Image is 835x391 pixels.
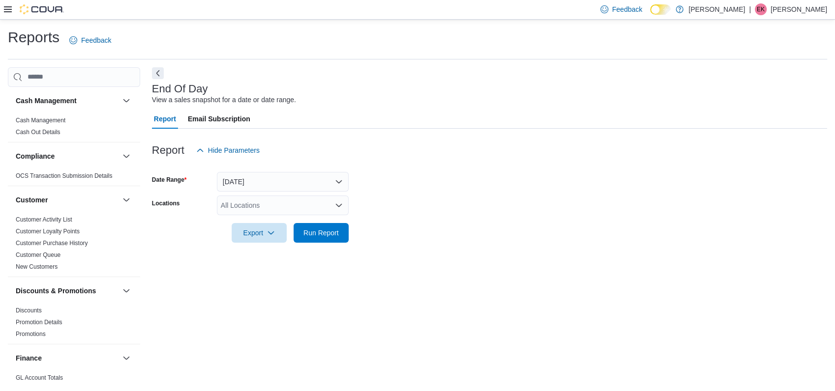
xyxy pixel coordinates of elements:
[81,35,111,45] span: Feedback
[120,95,132,107] button: Cash Management
[16,96,77,106] h3: Cash Management
[755,3,767,15] div: Emily Korody
[152,176,187,184] label: Date Range
[16,240,88,247] a: Customer Purchase History
[16,307,42,314] span: Discounts
[335,201,343,209] button: Open list of options
[16,374,63,381] a: GL Account Totals
[771,3,827,15] p: [PERSON_NAME]
[16,117,65,124] a: Cash Management
[688,3,745,15] p: [PERSON_NAME]
[8,28,60,47] h1: Reports
[16,216,72,223] a: Customer Activity List
[16,263,58,271] span: New Customers
[16,330,46,338] span: Promotions
[16,251,60,258] a: Customer Queue
[16,353,119,363] button: Finance
[152,95,296,105] div: View a sales snapshot for a date or date range.
[120,150,132,162] button: Compliance
[152,144,184,156] h3: Report
[152,199,180,207] label: Locations
[650,4,671,15] input: Dark Mode
[16,129,60,136] a: Cash Out Details
[217,172,349,192] button: [DATE]
[16,195,119,205] button: Customer
[16,216,72,223] span: Customer Activity List
[16,172,113,180] span: OCS Transaction Submission Details
[208,145,260,155] span: Hide Parameters
[8,114,140,142] div: Cash Management
[16,251,60,259] span: Customer Queue
[16,151,55,161] h3: Compliance
[152,83,208,95] h3: End Of Day
[612,4,642,14] span: Feedback
[120,352,132,364] button: Finance
[8,170,140,186] div: Compliance
[232,223,287,243] button: Export
[16,151,119,161] button: Compliance
[16,128,60,136] span: Cash Out Details
[303,228,339,238] span: Run Report
[16,319,62,326] a: Promotion Details
[192,140,264,160] button: Hide Parameters
[20,4,64,14] img: Cova
[120,285,132,297] button: Discounts & Promotions
[16,228,80,235] a: Customer Loyalty Points
[16,331,46,337] a: Promotions
[757,3,765,15] span: EK
[16,374,63,382] span: GL Account Totals
[8,214,140,277] div: Customer
[16,263,58,270] a: New Customers
[16,96,119,106] button: Cash Management
[120,194,132,206] button: Customer
[16,286,96,296] h3: Discounts & Promotions
[16,195,48,205] h3: Customer
[238,223,281,243] span: Export
[65,30,115,50] a: Feedback
[16,286,119,296] button: Discounts & Promotions
[152,67,164,79] button: Next
[188,109,250,129] span: Email Subscription
[8,305,140,344] div: Discounts & Promotions
[749,3,751,15] p: |
[16,353,42,363] h3: Finance
[294,223,349,243] button: Run Report
[154,109,176,129] span: Report
[16,307,42,314] a: Discounts
[16,172,113,179] a: OCS Transaction Submission Details
[16,239,88,247] span: Customer Purchase History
